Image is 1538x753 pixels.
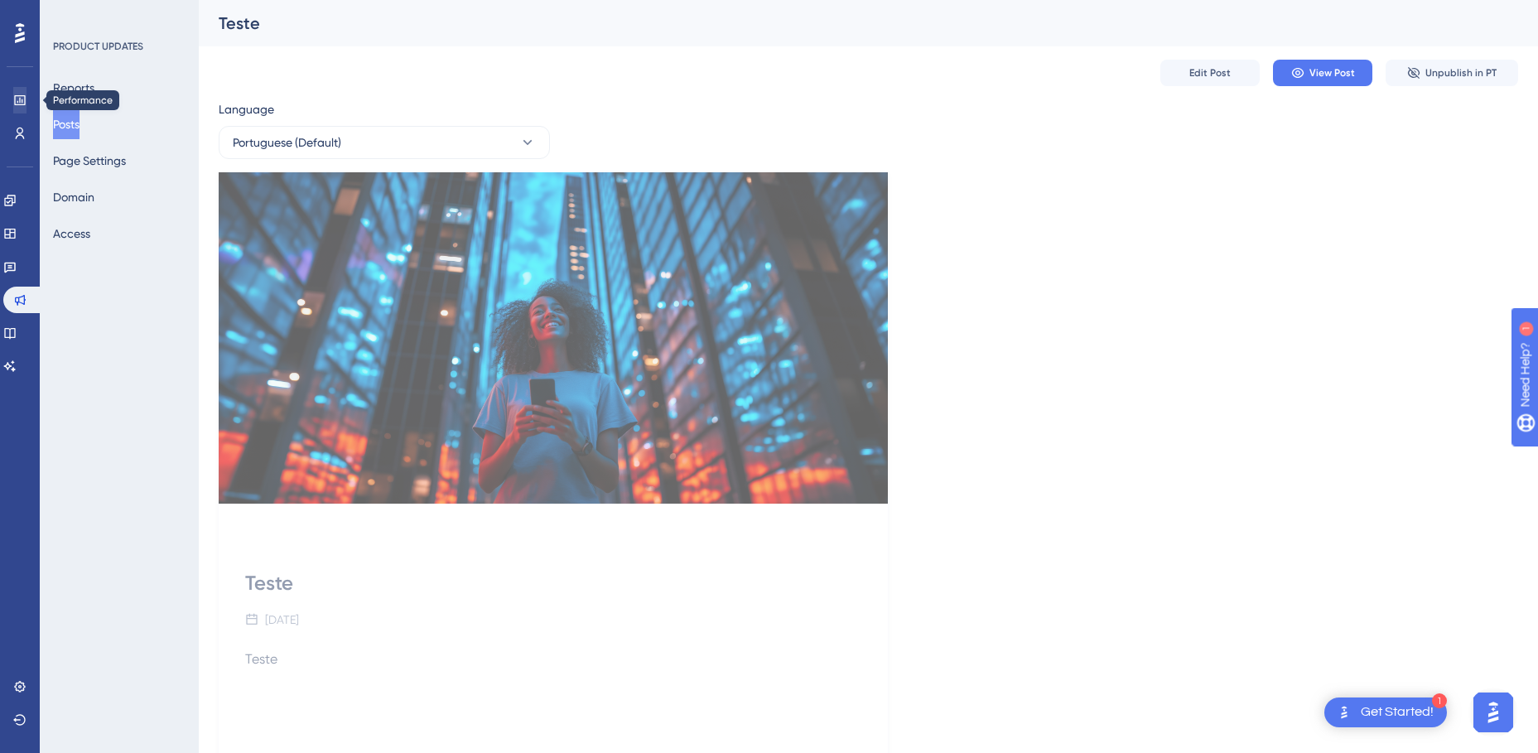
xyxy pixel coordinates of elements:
button: Domain [53,182,94,212]
span: Language [219,99,274,119]
div: 1 [1432,693,1447,708]
button: Reports [53,73,94,103]
div: PRODUCT UPDATES [53,40,143,53]
span: Portuguese (Default) [233,133,341,152]
iframe: UserGuiding AI Assistant Launcher [1468,688,1518,737]
img: launcher-image-alternative-text [1334,702,1354,722]
div: Teste [219,12,1477,35]
div: Get Started! [1361,703,1434,722]
div: [DATE] [265,610,299,630]
div: Open Get Started! checklist, remaining modules: 1 [1324,697,1447,727]
button: Posts [53,109,80,139]
button: Edit Post [1160,60,1260,86]
button: Portuguese (Default) [219,126,550,159]
span: Edit Post [1189,66,1231,80]
div: Teste [245,570,861,596]
span: Need Help? [39,4,104,24]
button: Page Settings [53,146,126,176]
button: Access [53,219,90,249]
span: Unpublish in PT [1425,66,1497,80]
img: file-1746640170288.png [219,172,888,504]
div: 1 [115,8,120,22]
button: View Post [1273,60,1372,86]
span: View Post [1309,66,1355,80]
button: Unpublish in PT [1386,60,1518,86]
span: Teste [245,651,277,667]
